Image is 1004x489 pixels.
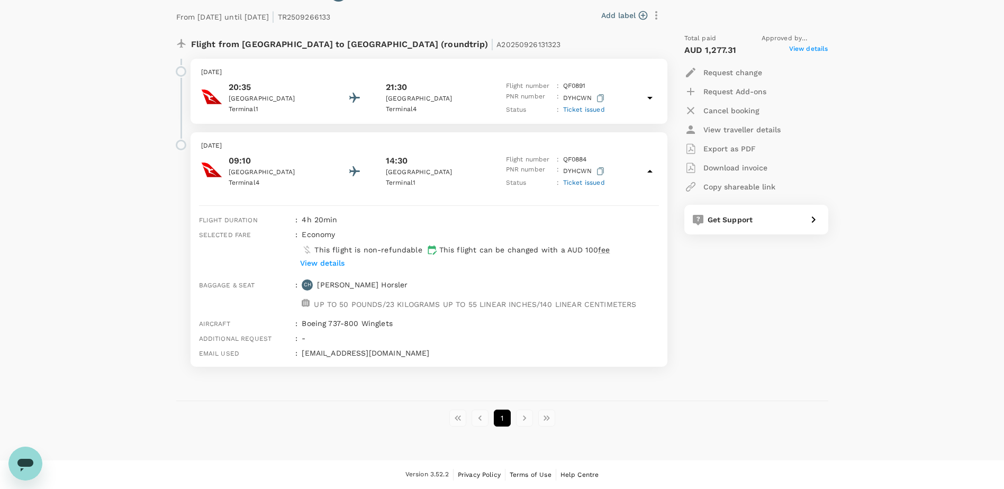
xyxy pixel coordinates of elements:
span: Baggage & seat [199,282,255,289]
iframe: Button to launch messaging window [8,447,42,481]
span: View details [789,44,828,57]
p: View traveller details [703,124,781,135]
span: Flight duration [199,216,258,224]
span: Help Centre [560,471,599,478]
p: Terminal 4 [229,178,324,188]
p: Flight number [506,155,553,165]
p: 20:35 [229,81,324,94]
span: Email used [199,350,240,357]
p: : [557,155,559,165]
img: Qantas Airways [201,86,222,107]
span: Privacy Policy [458,471,501,478]
span: Approved by [762,33,828,44]
button: Request Add-ons [684,82,766,101]
p: DYHCWN [563,92,607,105]
p: This flight can be changed with a AUD 100 [439,245,610,255]
button: View details [297,255,347,271]
p: 09:10 [229,155,324,167]
p: Copy shareable link [703,182,775,192]
p: AUD 1,277.31 [684,44,737,57]
span: | [491,37,494,51]
span: Aircraft [199,320,230,328]
div: : [291,343,297,358]
p: : [557,165,559,178]
p: [PERSON_NAME] Horsler [317,279,408,290]
p: Cancel booking [703,105,759,116]
button: page 1 [494,410,511,427]
div: : [291,275,297,314]
p: QF 0884 [563,155,587,165]
p: From [DATE] until [DATE] TR2509266133 [176,6,331,25]
p: [EMAIL_ADDRESS][DOMAIN_NAME] [302,348,658,358]
p: Terminal 4 [386,104,481,115]
p: : [557,92,559,105]
img: baggage-icon [302,299,310,307]
div: - [297,329,658,343]
div: : [291,225,297,275]
p: 21:30 [386,81,408,94]
p: CH [304,281,311,288]
span: Additional request [199,335,272,342]
p: View details [300,258,345,268]
a: Privacy Policy [458,469,501,481]
p: [GEOGRAPHIC_DATA] [229,167,324,178]
span: | [272,9,275,24]
button: Copy shareable link [684,177,775,196]
p: [GEOGRAPHIC_DATA] [386,167,481,178]
p: Request Add-ons [703,86,766,97]
p: Status [506,105,553,115]
p: Flight from [GEOGRAPHIC_DATA] to [GEOGRAPHIC_DATA] (roundtrip) [191,33,561,52]
button: View traveller details [684,120,781,139]
p: : [557,81,559,92]
p: : [557,105,559,115]
span: Ticket issued [563,179,605,186]
span: Terms of Use [510,471,551,478]
p: PNR number [506,165,553,178]
span: Selected fare [199,231,251,239]
button: Export as PDF [684,139,756,158]
p: [GEOGRAPHIC_DATA] [229,94,324,104]
button: Cancel booking [684,101,759,120]
p: PNR number [506,92,553,105]
span: Total paid [684,33,717,44]
p: UP TO 50 POUNDS/23 KILOGRAMS UP TO 55 LINEAR INCHES/140 LINEAR CENTIMETERS [314,299,636,310]
span: Ticket issued [563,106,605,113]
div: : [291,210,297,225]
nav: pagination navigation [447,410,558,427]
p: Request change [703,67,762,78]
p: 14:30 [386,155,408,167]
span: fee [598,246,610,254]
p: Terminal 1 [386,178,481,188]
a: Help Centre [560,469,599,481]
div: : [291,329,297,343]
span: Version 3.52.2 [405,469,449,480]
p: [DATE] [201,141,657,151]
p: [DATE] [201,67,657,78]
p: Terminal 1 [229,104,324,115]
p: economy [302,229,335,240]
p: Flight number [506,81,553,92]
div: Boeing 737-800 Winglets [297,314,658,329]
img: Qantas Airways [201,159,222,180]
p: This flight is non-refundable [314,245,422,255]
p: Status [506,178,553,188]
div: : [291,314,297,329]
a: Terms of Use [510,469,551,481]
span: Get Support [708,215,753,224]
button: Download invoice [684,158,767,177]
p: DYHCWN [563,165,607,178]
p: Download invoice [703,162,767,173]
p: 4h 20min [302,214,658,225]
button: Request change [684,63,762,82]
p: [GEOGRAPHIC_DATA] [386,94,481,104]
p: Export as PDF [703,143,756,154]
p: QF 0891 [563,81,586,92]
button: Add label [601,10,647,21]
span: A20250926131323 [496,40,560,49]
p: : [557,178,559,188]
